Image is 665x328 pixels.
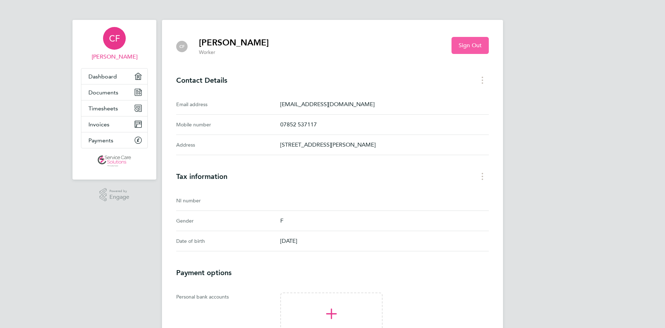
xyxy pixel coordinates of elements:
div: Address [176,141,280,149]
div: NI number [176,196,280,205]
button: Tax information menu [476,171,489,182]
nav: Main navigation [72,20,156,180]
div: Date of birth [176,237,280,245]
a: CF[PERSON_NAME] [81,27,148,61]
div: Mobile number [176,120,280,129]
h2: [PERSON_NAME] [199,37,269,48]
button: Sign Out [452,37,489,54]
span: Timesheets [88,105,118,112]
span: CF [179,44,185,49]
h3: Payment options [176,268,489,277]
span: Invoices [88,121,109,128]
p: Worker [199,49,269,56]
span: Powered by [109,188,129,194]
a: Go to home page [81,155,148,167]
span: Payments [88,137,113,144]
p: F [280,217,489,225]
h3: Tax information [176,172,489,181]
a: Invoices [81,116,147,132]
img: servicecare-logo-retina.png [98,155,131,167]
div: Email address [176,100,280,109]
a: Powered byEngage [99,188,130,202]
span: Cleo Ferguson [81,53,148,61]
div: Gender [176,217,280,225]
span: Dashboard [88,73,117,80]
a: Documents [81,84,147,100]
p: [EMAIL_ADDRESS][DOMAIN_NAME] [280,100,489,109]
span: CF [109,34,120,43]
span: Documents [88,89,118,96]
p: 07852 537117 [280,120,489,129]
a: Payments [81,132,147,148]
h3: Contact Details [176,76,489,84]
span: Engage [109,194,129,200]
p: [STREET_ADDRESS][PERSON_NAME] [280,141,489,149]
span: Sign Out [459,42,482,49]
div: Cleo Ferguson [176,41,188,52]
a: Dashboard [81,69,147,84]
p: [DATE] [280,237,489,245]
a: Timesheets [81,100,147,116]
button: Contact Details menu [476,75,489,86]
